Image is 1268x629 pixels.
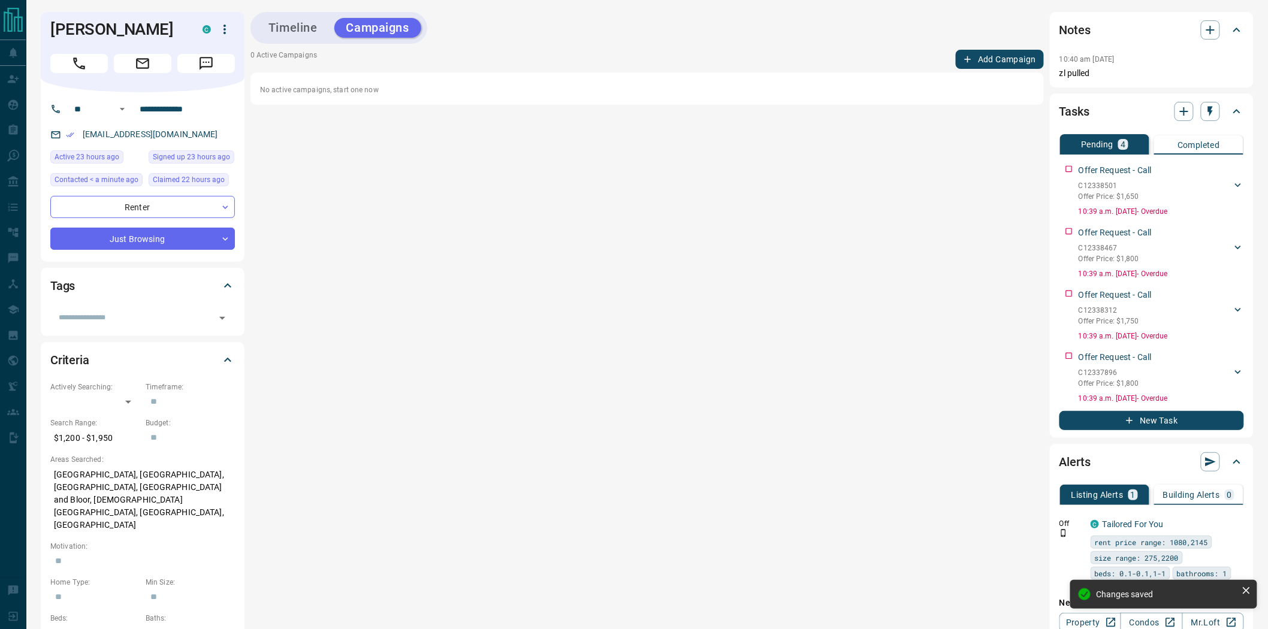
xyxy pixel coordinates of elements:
p: 10:39 a.m. [DATE] - Overdue [1079,268,1244,279]
svg: Email Verified [66,131,74,139]
p: 0 [1227,491,1232,499]
p: 10:39 a.m. [DATE] - Overdue [1079,206,1244,217]
p: Offer Request - Call [1079,226,1152,239]
p: Baths: [146,613,235,624]
p: 0 Active Campaigns [250,50,317,69]
span: rent price range: 1080,2145 [1095,536,1208,548]
p: Min Size: [146,577,235,588]
p: $1,200 - $1,950 [50,428,140,448]
p: 4 [1121,140,1125,149]
button: New Task [1059,411,1244,430]
svg: Push Notification Only [1059,529,1068,537]
p: Off [1059,518,1083,529]
div: Notes [1059,16,1244,44]
p: Offer Price: $1,800 [1079,378,1139,389]
div: C12338312Offer Price: $1,750 [1079,303,1244,329]
div: Alerts [1059,447,1244,476]
p: Offer Request - Call [1079,289,1152,301]
button: Timeline [256,18,330,38]
div: Renter [50,196,235,218]
p: Actively Searching: [50,382,140,392]
h2: Criteria [50,350,89,370]
span: size range: 275,2200 [1095,552,1179,564]
span: beds: 0.1-0.1,1-1 [1095,567,1166,579]
p: C12337896 [1079,367,1139,378]
p: Timeframe: [146,382,235,392]
p: 10:39 a.m. [DATE] - Overdue [1079,331,1244,341]
h1: [PERSON_NAME] [50,20,185,39]
div: Tags [50,271,235,300]
p: Offer Price: $1,650 [1079,191,1139,202]
span: Active 23 hours ago [55,151,119,163]
p: 1 [1131,491,1136,499]
p: [GEOGRAPHIC_DATA], [GEOGRAPHIC_DATA], [GEOGRAPHIC_DATA], [GEOGRAPHIC_DATA] and Bloor, [DEMOGRAPHI... [50,465,235,535]
p: Listing Alerts [1071,491,1124,499]
div: Wed Aug 13 2025 [50,150,143,167]
p: Offer Price: $1,750 [1079,316,1139,326]
div: Changes saved [1097,589,1237,599]
p: Offer Request - Call [1079,351,1152,364]
button: Open [214,310,231,326]
button: Open [115,102,129,116]
a: Tailored For You [1103,519,1164,529]
div: condos.ca [203,25,211,34]
p: Budget: [146,418,235,428]
span: Signed up 23 hours ago [153,151,230,163]
div: Wed Aug 13 2025 [149,150,235,167]
div: Wed Aug 13 2025 [149,173,235,190]
p: C12338312 [1079,305,1139,316]
h2: Notes [1059,20,1091,40]
p: Building Alerts [1163,491,1220,499]
p: 10:40 am [DATE] [1059,55,1115,63]
span: Claimed 22 hours ago [153,174,225,186]
p: Completed [1178,141,1220,149]
div: condos.ca [1091,520,1099,528]
p: Offer Request - Call [1079,164,1152,177]
span: bathrooms: 1 [1177,567,1227,579]
p: Motivation: [50,541,235,552]
p: No active campaigns, start one now [260,84,1034,95]
div: C12337896Offer Price: $1,800 [1079,365,1244,391]
a: [EMAIL_ADDRESS][DOMAIN_NAME] [83,129,218,139]
h2: Tags [50,276,75,295]
div: Just Browsing [50,228,235,250]
h2: Alerts [1059,452,1091,471]
span: Email [114,54,171,73]
p: Pending [1081,140,1113,149]
div: C12338501Offer Price: $1,650 [1079,178,1244,204]
p: Home Type: [50,577,140,588]
p: Offer Price: $1,800 [1079,253,1139,264]
button: Campaigns [334,18,421,38]
div: Criteria [50,346,235,374]
p: 10:39 a.m. [DATE] - Overdue [1079,393,1244,404]
h2: Tasks [1059,102,1089,121]
span: Call [50,54,108,73]
p: New Alert: [1059,597,1244,609]
span: Contacted < a minute ago [55,174,138,186]
span: Message [177,54,235,73]
p: Search Range: [50,418,140,428]
div: Tasks [1059,97,1244,126]
p: zl pulled [1059,67,1244,80]
p: C12338467 [1079,243,1139,253]
p: Areas Searched: [50,454,235,465]
button: Add Campaign [956,50,1044,69]
div: C12338467Offer Price: $1,800 [1079,240,1244,267]
p: C12338501 [1079,180,1139,191]
p: Beds: [50,613,140,624]
div: Thu Aug 14 2025 [50,173,143,190]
